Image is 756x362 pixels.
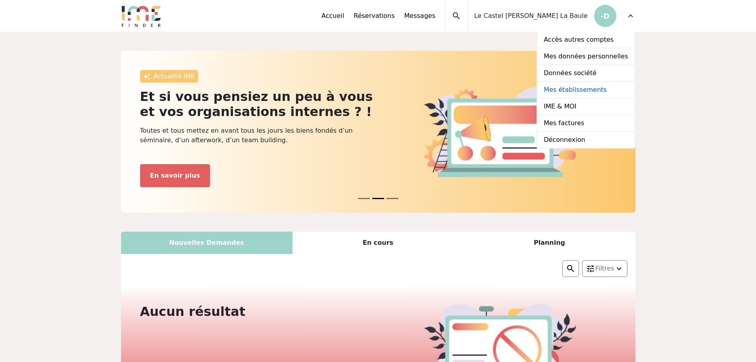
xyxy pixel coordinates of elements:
div: Nouvelles Demandes [121,232,292,254]
img: arrow_down.png [614,264,624,273]
div: Planning [464,232,635,254]
h2: Et si vous pensiez un peu à vous et vos organisations internes ? ! [140,89,373,120]
span: expand_more [626,11,635,21]
a: Réservations [354,11,394,21]
span: search [452,11,461,21]
h2: Aucun résultat [140,304,373,319]
a: IME & MOI [537,99,634,115]
img: search.png [566,264,575,273]
button: En savoir plus [140,164,210,187]
button: News 1 [372,194,384,203]
div: En cours [292,232,464,254]
a: Mes établissements [537,82,634,99]
a: Mes données personnelles [537,48,634,65]
img: actu.png [423,86,576,177]
img: awesome.png [143,73,150,80]
a: Accès autres comptes [537,32,634,48]
a: Mes factures [537,115,634,132]
a: Déconnexion [537,132,634,148]
p: Toutes et tous mettez en avant tous les jours les biens fondés d’un séminaire, d’un afterwork, d’... [140,126,373,145]
button: News 2 [387,194,398,203]
button: News 0 [358,194,370,203]
a: Messages [404,11,435,21]
img: Logo.png [121,5,162,27]
p: -D [594,5,616,27]
img: setting.png [586,264,595,273]
span: Filtres [595,264,614,273]
a: Données société [537,65,634,82]
a: Accueil [321,11,344,21]
span: Le Castel [PERSON_NAME] La Baule [474,11,588,21]
div: Actualité IME [140,70,198,83]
